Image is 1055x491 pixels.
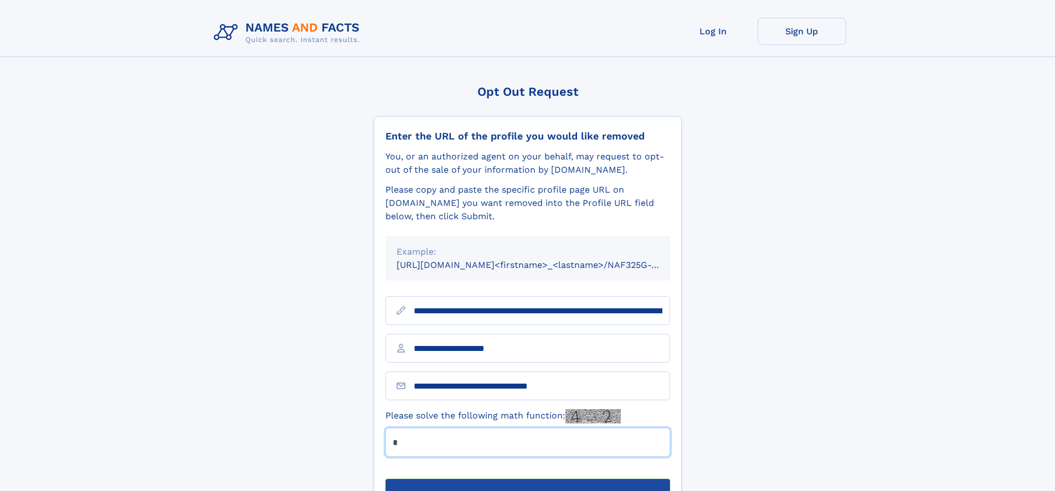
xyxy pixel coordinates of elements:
[385,409,621,423] label: Please solve the following math function:
[669,18,758,45] a: Log In
[385,150,670,177] div: You, or an authorized agent on your behalf, may request to opt-out of the sale of your informatio...
[385,130,670,142] div: Enter the URL of the profile you would like removed
[397,260,691,270] small: [URL][DOMAIN_NAME]<firstname>_<lastname>/NAF325G-xxxxxxxx
[397,245,659,259] div: Example:
[385,183,670,223] div: Please copy and paste the specific profile page URL on [DOMAIN_NAME] you want removed into the Pr...
[758,18,846,45] a: Sign Up
[209,18,369,48] img: Logo Names and Facts
[374,85,682,99] div: Opt Out Request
